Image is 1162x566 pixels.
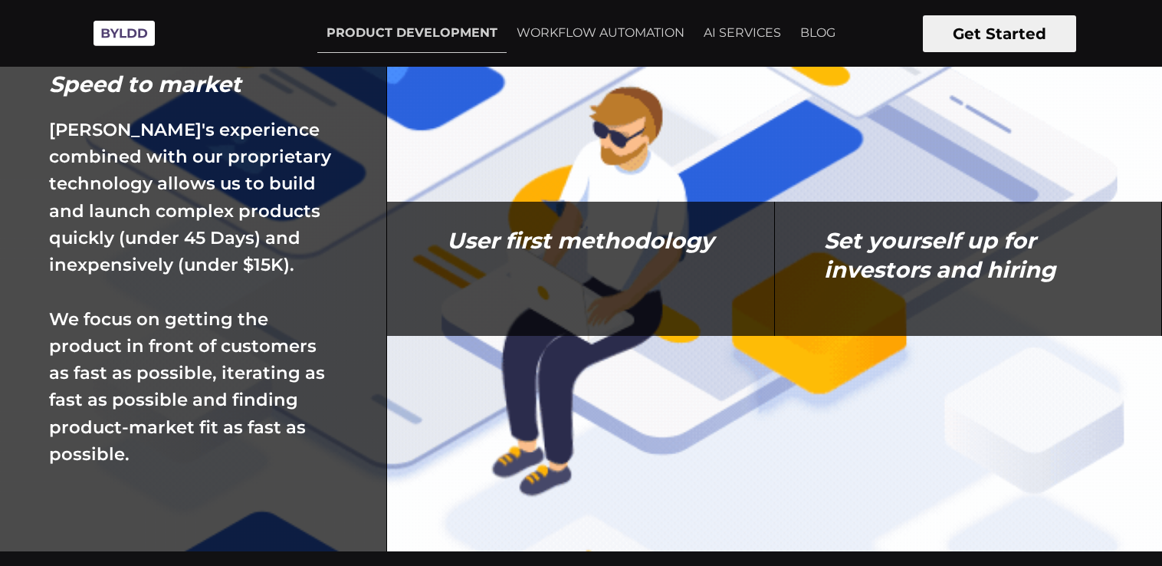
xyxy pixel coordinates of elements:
[507,14,694,52] a: WORKFLOW AUTOMATION
[436,226,724,255] h1: User first methodology
[923,15,1076,52] button: Get Started
[86,12,162,54] img: Byldd - Product Development Company
[694,14,790,52] a: AI SERVICES
[49,117,337,469] p: [PERSON_NAME]'s experience combined with our proprietary technology allows us to build and launch...
[824,226,1112,285] h1: Set yourself up for investors and hiring
[317,14,507,53] a: PRODUCT DEVELOPMENT
[49,70,241,99] h1: Speed to market
[791,14,845,52] a: BLOG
